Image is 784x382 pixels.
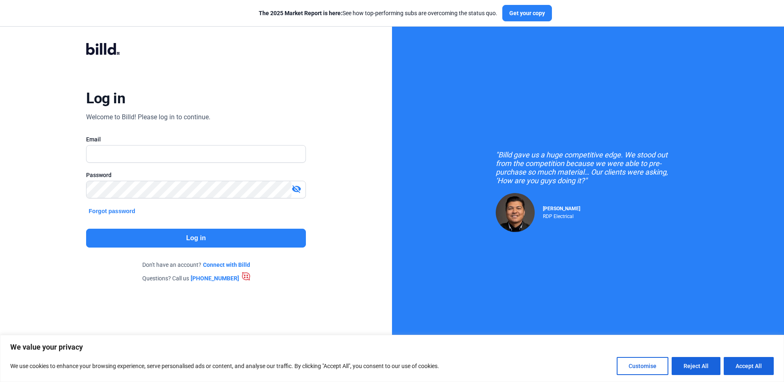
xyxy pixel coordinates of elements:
a: Connect with Billd [203,261,250,269]
button: Log in [86,229,305,248]
div: RDP Electrical [543,211,580,219]
div: Questions? Call us [86,272,305,280]
div: Email [86,135,305,143]
p: We value your privacy [10,342,774,352]
div: See how top-performing subs are overcoming the status quo. [259,9,497,17]
div: Log in [86,89,125,107]
p: We use cookies to enhance your browsing experience, serve personalised ads or content, and analys... [10,361,439,371]
div: Don't have an account? [86,261,305,269]
div: Password [86,171,305,179]
a: [PHONE_NUMBER] [191,272,250,282]
div: Welcome to Billd! Please log in to continue. [86,112,210,122]
span: [PERSON_NAME] [543,206,580,211]
button: Get your copy [502,5,552,21]
button: Customise [617,357,668,375]
mat-icon: visibility_off [292,184,301,194]
button: Forgot password [86,207,138,216]
button: Accept All [724,357,774,375]
img: Raul Pacheco [496,193,535,232]
span: The 2025 Market Report is here: [259,10,342,16]
button: Reject All [672,357,720,375]
div: "Billd gave us a huge competitive edge. We stood out from the competition because we were able to... [496,150,680,185]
